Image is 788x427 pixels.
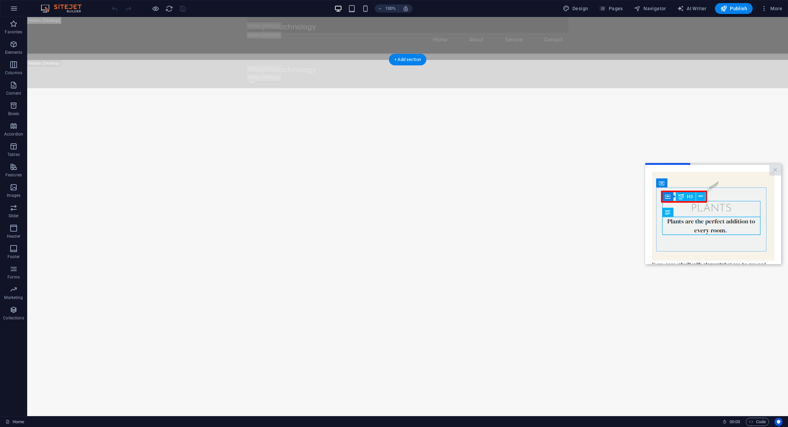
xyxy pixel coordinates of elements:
span: Navigator [634,5,666,12]
h6: 100% [385,4,396,13]
p: Elements [5,50,22,55]
p: Accordion [4,131,23,137]
button: Code [746,418,769,426]
p: Columns [5,70,22,76]
p: Header [7,234,20,239]
span: Every page is that can be grouped and nested with container elements. The symbol in the upper-lef... [7,99,122,135]
p: Favorites [5,29,22,35]
div: + Add section [389,54,426,65]
button: Publish [715,3,753,14]
p: Tables [7,152,20,157]
button: AI Writer [674,3,709,14]
button: Design [560,3,591,14]
span: More [761,5,782,12]
span: Publish [720,5,747,12]
i: Reload page [165,5,173,13]
p: Slider [9,213,19,219]
button: Usercentrics [774,418,783,426]
span: 00 00 [730,418,740,426]
img: Editor Logo [39,4,90,13]
i: On resize automatically adjust zoom level to fit chosen device. [403,5,409,12]
button: More [758,3,785,14]
p: Collections [3,315,24,321]
p: Marketing [4,295,23,300]
button: reload [165,4,173,13]
p: Boxes [8,111,19,116]
p: Forms [7,274,20,280]
p: Images [7,193,21,198]
p: Content [6,91,21,96]
button: Pages [596,3,625,14]
p: Footer [7,254,20,259]
span: : [734,419,735,424]
button: 100% [375,4,399,13]
a: Close modal [124,2,136,13]
p: Features [5,172,22,178]
a: Click to cancel selection. Double-click to open Pages [5,418,24,426]
h6: Session time [722,418,740,426]
span: Design [563,5,588,12]
button: Navigator [631,3,669,14]
strong: built with elements [36,99,79,104]
span: Pages [599,5,623,12]
button: Click here to leave preview mode and continue editing [151,4,160,13]
div: Design (Ctrl+Alt+Y) [560,3,591,14]
span: Code [749,418,766,426]
span: AI Writer [677,5,707,12]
